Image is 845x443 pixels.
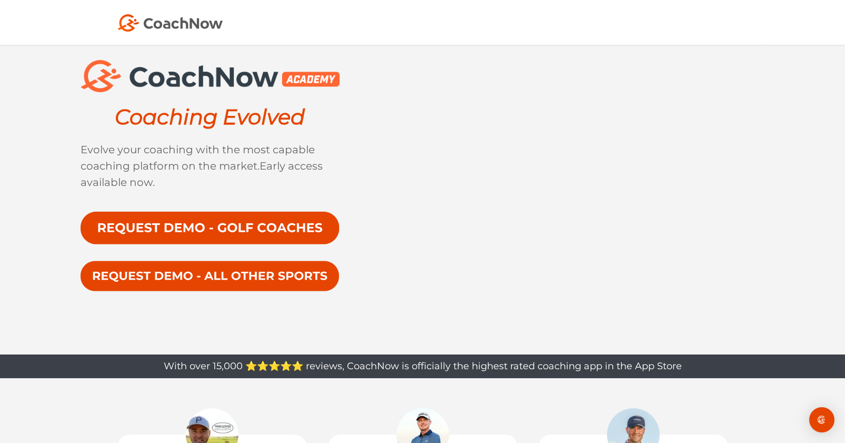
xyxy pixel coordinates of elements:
[382,58,765,278] iframe: YouTube video player
[117,14,223,32] img: Coach Now
[809,407,834,432] div: Open Intercom Messenger
[81,211,340,245] img: Request a CoachNow Academy Demo for Golf Coaches
[164,360,682,372] span: With over 15,000 ⭐️⭐️⭐️⭐️⭐️ reviews, CoachNow is officially the highest rated coaching app in the...
[81,260,340,293] img: Request a CoachNow Academy Demo for All Other Sports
